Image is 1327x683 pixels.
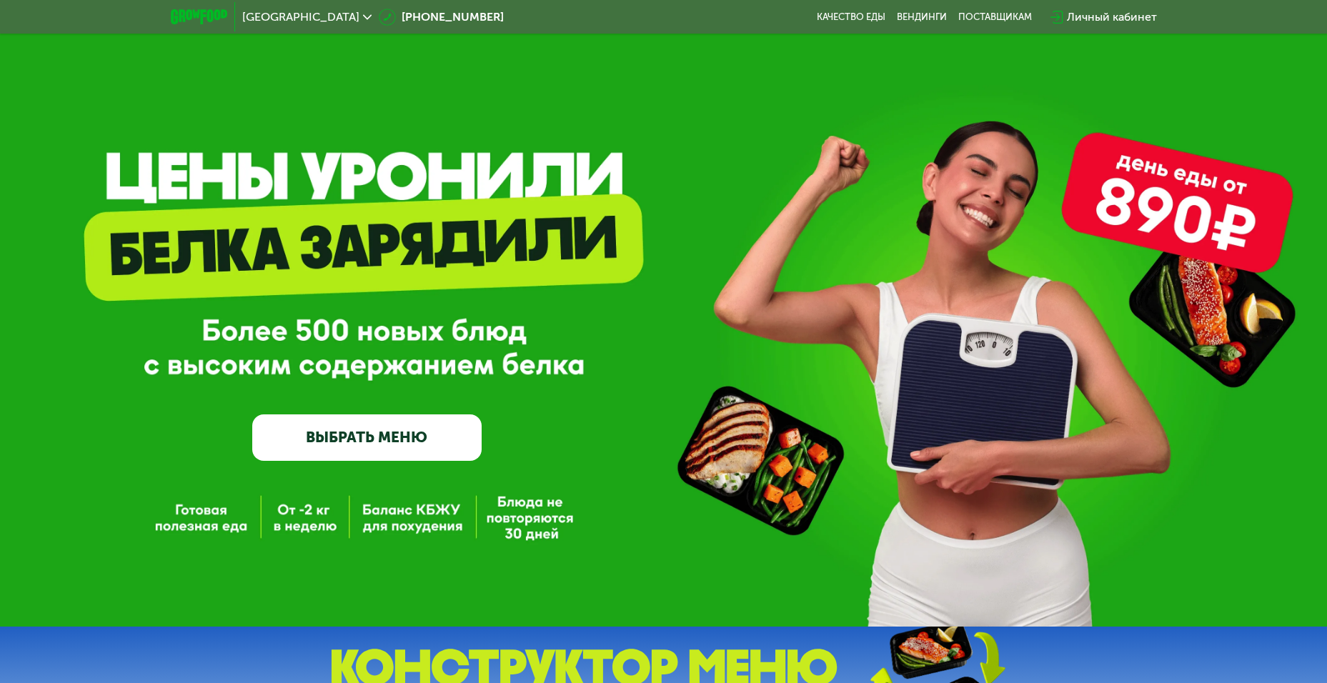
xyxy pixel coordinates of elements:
a: [PHONE_NUMBER] [379,9,504,26]
a: Вендинги [897,11,947,23]
a: ВЫБРАТЬ МЕНЮ [252,414,482,460]
div: поставщикам [958,11,1032,23]
div: Личный кабинет [1067,9,1157,26]
a: Качество еды [817,11,885,23]
span: [GEOGRAPHIC_DATA] [242,11,359,23]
